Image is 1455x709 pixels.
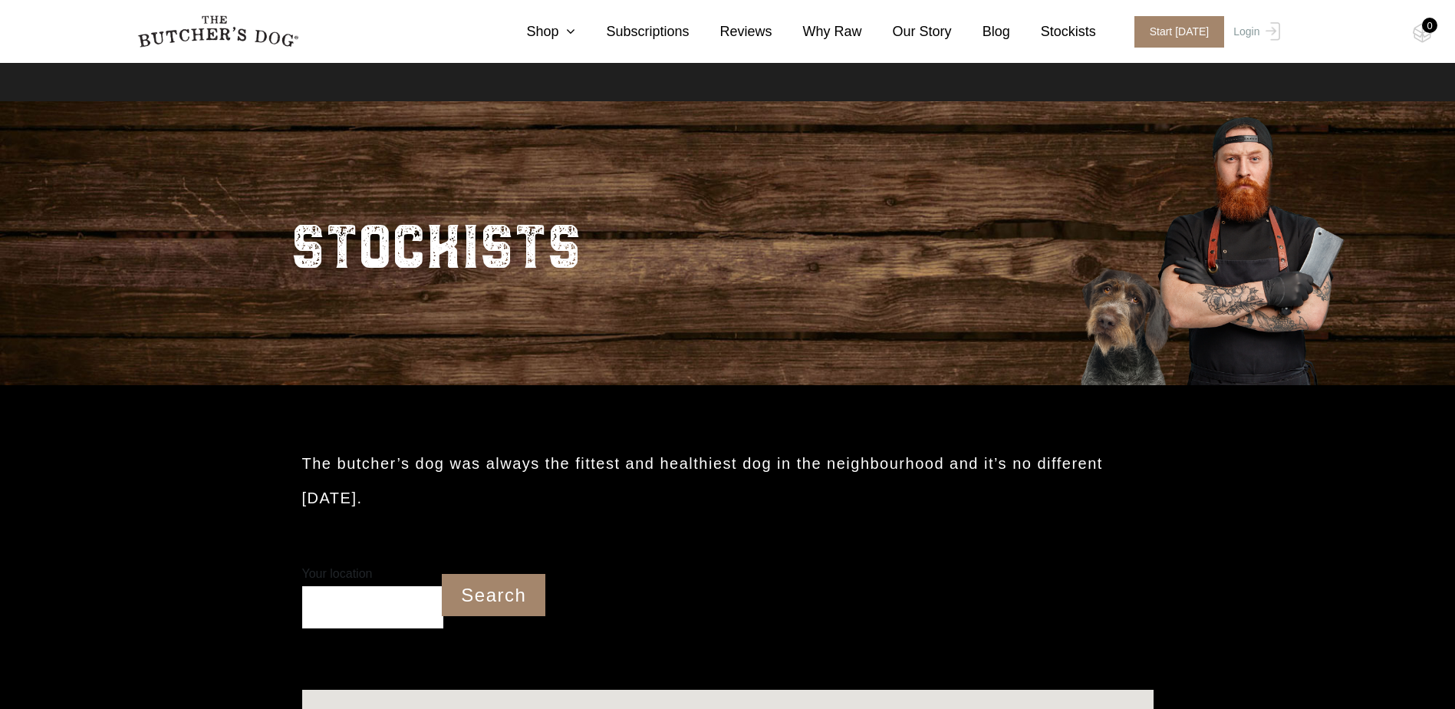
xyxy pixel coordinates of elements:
a: Start [DATE] [1119,16,1230,48]
a: Subscriptions [575,21,689,42]
img: TBD_Cart-Empty.png [1413,23,1432,43]
a: Why Raw [772,21,862,42]
a: Our Story [862,21,952,42]
a: Shop [495,21,575,42]
input: Search [442,574,545,616]
a: Stockists [1010,21,1096,42]
span: Start [DATE] [1134,16,1225,48]
a: Login [1230,16,1279,48]
h2: STOCKISTS [291,193,581,293]
img: Butcher_Large_3.png [1056,97,1363,385]
div: 0 [1422,18,1437,33]
h2: The butcher’s dog was always the fittest and healthiest dog in the neighbourhood and it’s no diff... [302,447,1154,516]
a: Reviews [690,21,772,42]
a: Blog [952,21,1010,42]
